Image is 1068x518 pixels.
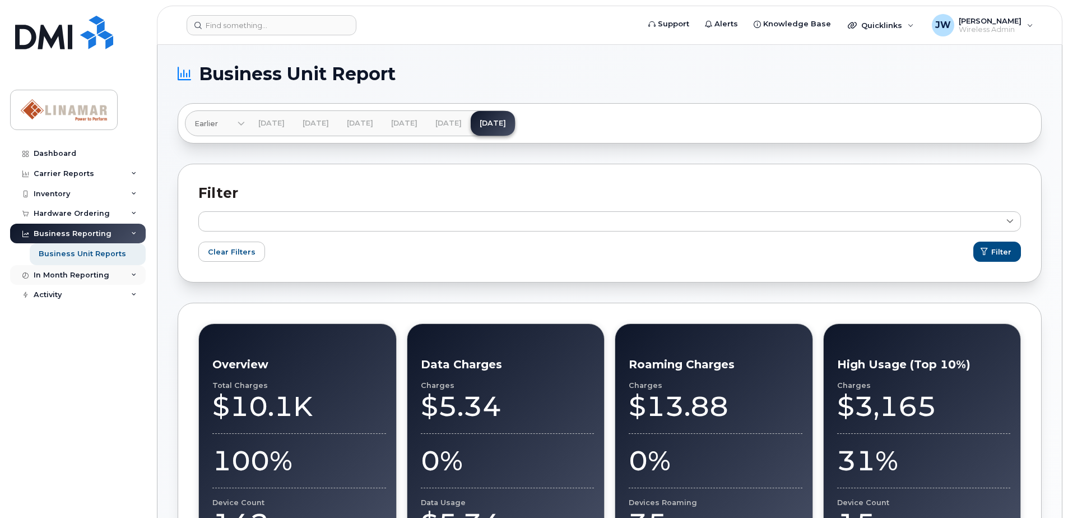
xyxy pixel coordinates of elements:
[212,358,386,371] h3: Overview
[338,111,382,136] a: [DATE]
[629,381,802,390] div: Charges
[212,381,386,390] div: Total Charges
[421,381,595,390] div: Charges
[421,444,595,478] div: 0%
[208,247,256,257] span: Clear Filters
[421,498,595,507] div: Data Usage
[426,111,471,136] a: [DATE]
[629,444,802,478] div: 0%
[837,498,1011,507] div: Device Count
[471,111,515,136] a: [DATE]
[421,390,595,423] div: $5.34
[382,111,426,136] a: [DATE]
[629,498,802,507] div: Devices Roaming
[629,390,802,423] div: $13.88
[837,358,1011,371] h3: High Usage (Top 10%)
[194,118,218,129] span: Earlier
[212,444,386,478] div: 100%
[199,66,396,82] span: Business Unit Report
[837,390,1011,423] div: $3,165
[837,444,1011,478] div: 31%
[185,111,245,136] a: Earlier
[212,498,386,507] div: Device Count
[198,242,265,262] button: Clear Filters
[421,358,595,371] h3: Data Charges
[629,358,802,371] h3: Roaming Charges
[212,390,386,423] div: $10.1K
[249,111,294,136] a: [DATE]
[198,184,1021,201] h2: Filter
[837,381,1011,390] div: Charges
[294,111,338,136] a: [DATE]
[991,247,1011,257] span: Filter
[973,242,1021,262] button: Filter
